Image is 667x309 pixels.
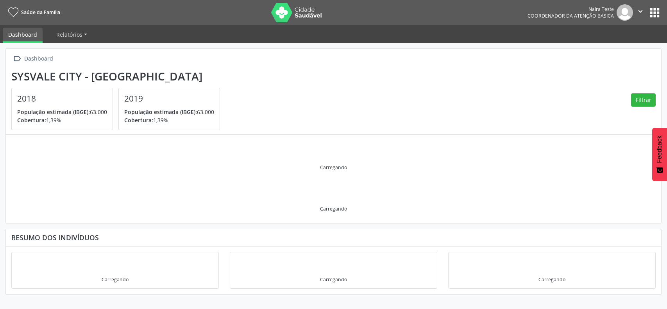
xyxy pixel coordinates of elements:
[51,28,93,41] a: Relatórios
[617,4,633,21] img: img
[17,108,107,116] p: 63.000
[124,94,214,104] h4: 2019
[17,116,107,124] p: 1,39%
[528,13,614,19] span: Coordenador da Atenção Básica
[17,108,90,116] span: População estimada (IBGE):
[124,108,214,116] p: 63.000
[631,93,656,107] button: Filtrar
[17,94,107,104] h4: 2018
[124,116,214,124] p: 1,39%
[17,116,46,124] span: Cobertura:
[538,276,565,283] div: Carregando
[652,128,667,181] button: Feedback - Mostrar pesquisa
[3,28,43,43] a: Dashboard
[102,276,129,283] div: Carregando
[124,116,153,124] span: Cobertura:
[11,233,656,242] div: Resumo dos indivíduos
[633,4,648,21] button: 
[320,205,347,212] div: Carregando
[21,9,60,16] span: Saúde da Família
[648,6,662,20] button: apps
[11,53,23,64] i: 
[320,276,347,283] div: Carregando
[56,31,82,38] span: Relatórios
[528,6,614,13] div: Naíra Teste
[124,108,197,116] span: População estimada (IBGE):
[23,53,54,64] div: Dashboard
[11,70,225,83] div: Sysvale City - [GEOGRAPHIC_DATA]
[656,136,663,163] span: Feedback
[5,6,60,19] a: Saúde da Família
[320,164,347,171] div: Carregando
[636,7,645,16] i: 
[11,53,54,64] a:  Dashboard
